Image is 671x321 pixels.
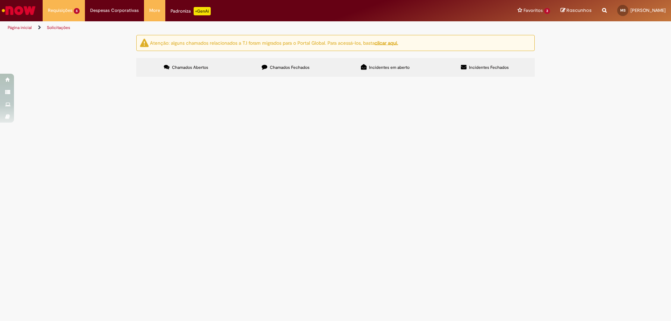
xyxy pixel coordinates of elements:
span: [PERSON_NAME] [630,7,666,13]
span: Favoritos [524,7,543,14]
span: More [149,7,160,14]
ul: Trilhas de página [5,21,442,34]
a: Página inicial [8,25,32,30]
a: Rascunhos [561,7,592,14]
span: Despesas Corporativas [90,7,139,14]
a: Solicitações [47,25,70,30]
a: clicar aqui. [375,39,398,46]
span: 3 [544,8,550,14]
span: Incidentes Fechados [469,65,509,70]
ng-bind-html: Atenção: alguns chamados relacionados a T.I foram migrados para o Portal Global. Para acessá-los,... [150,39,398,46]
p: +GenAi [194,7,211,15]
img: ServiceNow [1,3,37,17]
span: Requisições [48,7,72,14]
span: 6 [74,8,80,14]
span: MS [620,8,626,13]
span: Rascunhos [567,7,592,14]
div: Padroniza [171,7,211,15]
span: Chamados Abertos [172,65,208,70]
span: Incidentes em aberto [369,65,410,70]
span: Chamados Fechados [270,65,310,70]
